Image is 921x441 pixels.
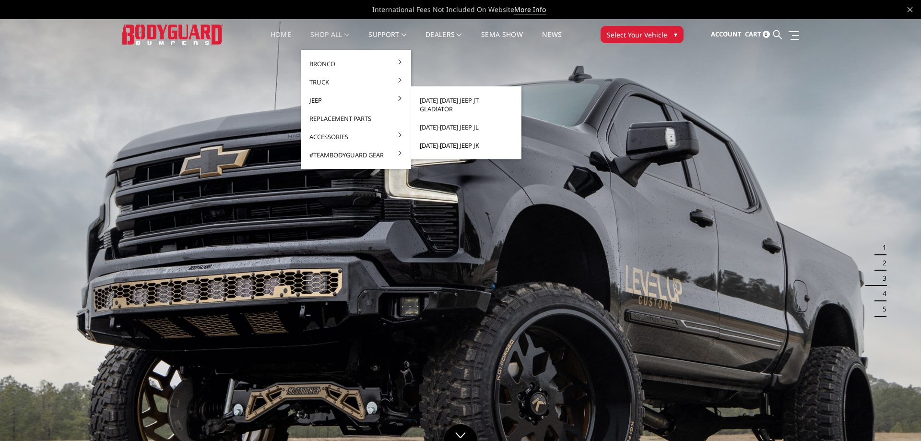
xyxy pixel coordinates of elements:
a: Home [271,31,291,50]
a: Truck [305,73,407,91]
span: 0 [763,31,770,38]
span: Select Your Vehicle [607,30,667,40]
button: 3 of 5 [877,271,886,286]
img: BODYGUARD BUMPERS [122,24,223,44]
a: [DATE]-[DATE] Jeep JT Gladiator [415,91,518,118]
span: ▾ [674,29,677,39]
a: Dealers [425,31,462,50]
button: 4 of 5 [877,286,886,301]
a: [DATE]-[DATE] Jeep JL [415,118,518,136]
a: News [542,31,562,50]
a: Accessories [305,128,407,146]
button: 1 of 5 [877,240,886,255]
span: Account [711,30,742,38]
a: #TeamBodyguard Gear [305,146,407,164]
span: Cart [745,30,761,38]
a: More Info [514,5,546,14]
a: Account [711,22,742,48]
a: Bronco [305,55,407,73]
a: SEMA Show [481,31,523,50]
a: Cart 0 [745,22,770,48]
button: 5 of 5 [877,301,886,317]
a: Support [368,31,406,50]
a: [DATE]-[DATE] Jeep JK [415,136,518,155]
a: Replacement Parts [305,109,407,128]
button: Select Your Vehicle [601,26,684,43]
a: shop all [310,31,349,50]
a: Jeep [305,91,407,109]
a: Click to Down [444,424,477,441]
button: 2 of 5 [877,255,886,271]
iframe: Chat Widget [873,395,921,441]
